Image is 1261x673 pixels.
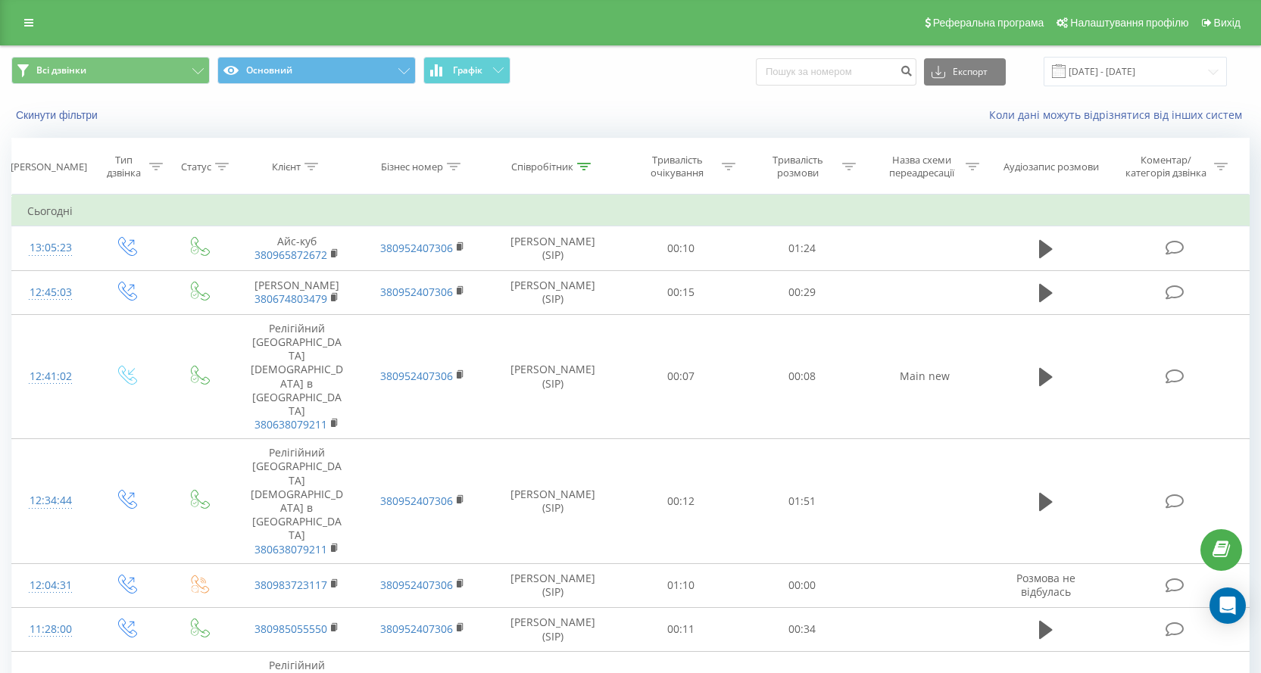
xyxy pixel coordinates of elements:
div: Коментар/категорія дзвінка [1122,154,1210,179]
td: 00:12 [620,439,741,564]
div: Аудіозапис розмови [1003,160,1099,173]
div: Open Intercom Messenger [1209,587,1246,624]
button: Експорт [924,58,1006,86]
a: 380952407306 [380,285,453,299]
td: Релігійний [GEOGRAPHIC_DATA][DEMOGRAPHIC_DATA] в [GEOGRAPHIC_DATA] [234,314,360,439]
a: 380952407306 [380,241,453,255]
div: 12:04:31 [27,571,74,600]
td: 00:34 [741,607,863,651]
td: [PERSON_NAME] (SIP) [485,607,621,651]
a: 380983723117 [254,578,327,592]
span: Всі дзвінки [36,64,86,76]
td: 00:15 [620,270,741,314]
td: 00:11 [620,607,741,651]
td: 01:24 [741,226,863,270]
a: 380952407306 [380,369,453,383]
a: 380952407306 [380,622,453,636]
div: Бізнес номер [381,160,443,173]
a: 380985055550 [254,622,327,636]
button: Всі дзвінки [11,57,210,84]
td: [PERSON_NAME] (SIP) [485,226,621,270]
div: Назва схеми переадресації [881,154,962,179]
span: Графік [453,65,482,76]
a: 380952407306 [380,494,453,508]
div: Тип дзвінка [102,154,145,179]
div: 12:45:03 [27,278,74,307]
span: Налаштування профілю [1070,17,1188,29]
div: 12:34:44 [27,486,74,516]
div: Тривалість розмови [757,154,838,179]
a: 380952407306 [380,578,453,592]
a: 380674803479 [254,291,327,306]
a: Коли дані можуть відрізнятися вiд інших систем [989,107,1250,122]
td: [PERSON_NAME] (SIP) [485,270,621,314]
div: Тривалість очікування [637,154,718,179]
td: Main new [862,314,988,439]
a: 380638079211 [254,417,327,432]
td: [PERSON_NAME] (SIP) [485,314,621,439]
td: [PERSON_NAME] (SIP) [485,439,621,564]
div: [PERSON_NAME] [11,160,87,173]
div: 13:05:23 [27,233,74,263]
td: 00:07 [620,314,741,439]
td: 00:00 [741,563,863,607]
td: 00:08 [741,314,863,439]
button: Скинути фільтри [11,108,105,122]
button: Графік [423,57,510,84]
td: [PERSON_NAME] [234,270,360,314]
td: Айс-куб [234,226,360,270]
span: Розмова не відбулась [1016,571,1075,599]
td: 00:29 [741,270,863,314]
input: Пошук за номером [756,58,916,86]
div: Співробітник [511,160,573,173]
a: 380965872672 [254,248,327,262]
td: 01:10 [620,563,741,607]
span: Реферальна програма [933,17,1044,29]
td: [PERSON_NAME] (SIP) [485,563,621,607]
td: Сьогодні [12,196,1250,226]
span: Вихід [1214,17,1241,29]
a: 380638079211 [254,542,327,556]
div: Статус [181,160,211,173]
button: Основний [217,57,416,84]
div: Клієнт [272,160,301,173]
div: 12:41:02 [27,362,74,391]
td: 01:51 [741,439,863,564]
td: 00:10 [620,226,741,270]
div: 11:28:00 [27,615,74,644]
td: Релігійний [GEOGRAPHIC_DATA][DEMOGRAPHIC_DATA] в [GEOGRAPHIC_DATA] [234,439,360,564]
